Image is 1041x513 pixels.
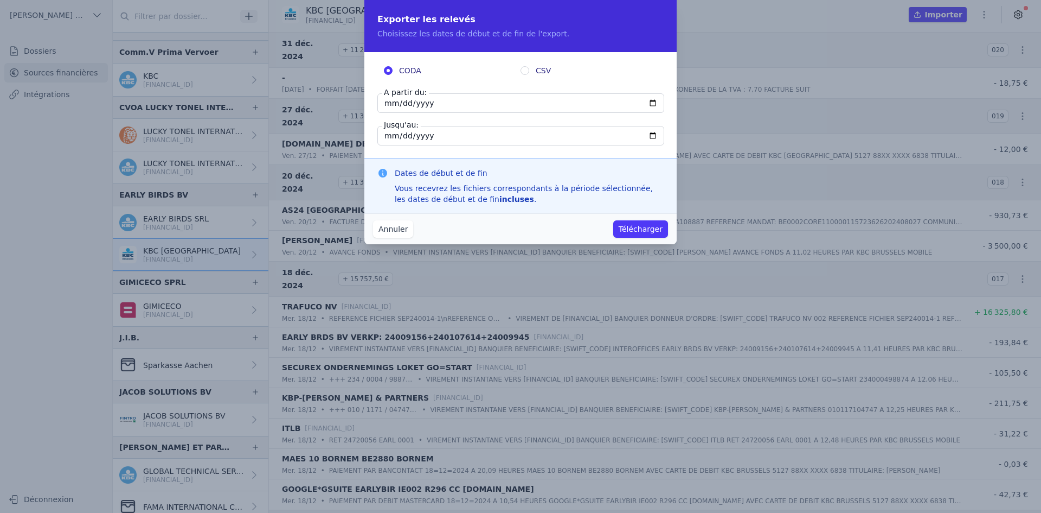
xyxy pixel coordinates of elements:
[520,65,657,76] label: CSV
[536,65,551,76] span: CSV
[395,183,664,205] div: Vous recevrez les fichiers correspondants à la période sélectionnée, les dates de début et de fin .
[377,28,664,39] p: Choisissez les dates de début et de fin de l'export.
[384,66,393,75] input: CODA
[382,87,429,98] label: A partir du:
[613,220,668,238] button: Télécharger
[384,65,520,76] label: CODA
[499,195,534,204] strong: incluses
[382,119,421,130] label: Jusqu'au:
[399,65,421,76] span: CODA
[520,66,529,75] input: CSV
[377,13,664,26] h2: Exporter les relevés
[395,168,664,179] h3: Dates de début et de fin
[373,220,413,238] button: Annuler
